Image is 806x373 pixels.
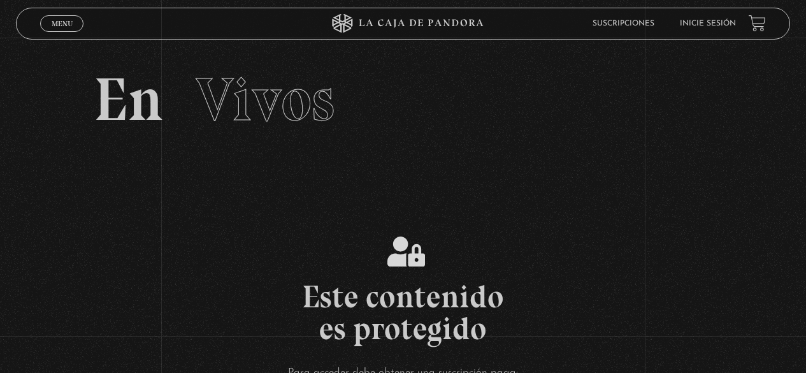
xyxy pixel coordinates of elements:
span: Vivos [196,63,335,136]
span: Menu [52,20,73,27]
span: Cerrar [47,30,77,39]
a: Inicie sesión [680,20,736,27]
a: View your shopping cart [749,15,766,32]
a: Suscripciones [593,20,654,27]
h2: En [94,69,713,130]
